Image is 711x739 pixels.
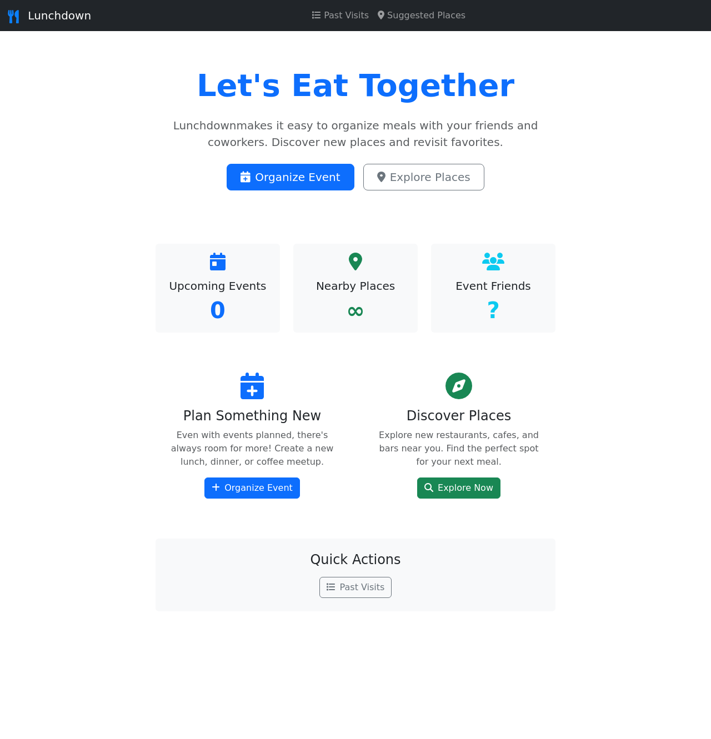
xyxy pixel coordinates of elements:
[156,117,555,150] p: makes it easy to organize meals with your friends and coworkers. Discover new places and revisit ...
[363,164,484,190] a: Explore Places
[440,279,547,293] h5: Event Friends
[28,9,91,22] span: Lunchdown
[375,408,542,424] h4: Discover Places
[204,477,300,499] a: Organize Event
[164,279,271,293] h5: Upcoming Events
[169,429,336,469] p: Even with events planned, there's always room for more! Create a new lunch, dinner, or coffee mee...
[417,477,500,499] a: Explore Now
[324,10,369,21] span: Past Visits
[7,4,91,27] a: Lunchdown
[387,10,465,21] span: Suggested Places
[7,10,20,23] img: Lunchdown
[373,4,470,27] a: Suggested Places
[227,164,354,190] a: Organize Event
[302,279,409,293] h5: Nearby Places
[169,408,336,424] h4: Plan Something New
[169,552,542,568] h4: Quick Actions
[302,297,409,324] p: ∞
[173,119,237,132] b: Lunchdown
[164,297,271,324] p: 0
[375,429,542,469] p: Explore new restaurants, cafes, and bars near you. Find the perfect spot for your next meal.
[319,577,392,598] a: Past Visits
[440,297,547,324] p: ?
[308,4,373,27] a: Past Visits
[156,67,555,104] h1: Let's Eat Together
